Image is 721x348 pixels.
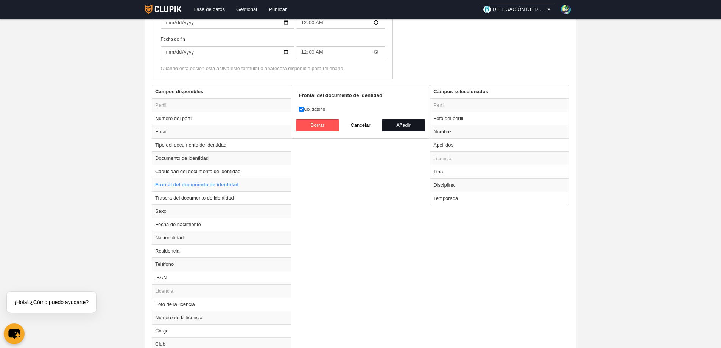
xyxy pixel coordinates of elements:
td: Licencia [152,284,291,298]
td: Fecha de nacimiento [152,218,291,231]
button: chat-button [4,323,25,344]
label: Fecha de fin [161,36,385,58]
td: Trasera del documento de identidad [152,191,291,204]
td: Apellidos [430,138,569,152]
td: Frontal del documento de identidad [152,178,291,191]
div: ¡Hola! ¿Cómo puedo ayudarte? [7,292,96,313]
input: Fecha de fin [161,46,294,58]
input: Fecha de fin [296,46,385,58]
td: Disciplina [430,178,569,192]
td: Número del perfil [152,112,291,125]
td: Foto del perfil [430,112,569,125]
td: Sexo [152,204,291,218]
td: Cargo [152,324,291,337]
th: Campos seleccionados [430,85,569,98]
img: 78ZWLbJKXIvUIDVCcvBskCy1.30x30.jpg [561,5,571,14]
img: OaW5YbJxXZzo.30x30.jpg [483,6,491,13]
td: Nombre [430,125,569,138]
input: Fecha de inicio [161,17,294,29]
strong: Frontal del documento de identidad [299,92,382,98]
td: Número de la licencia [152,311,291,324]
img: Clupik [145,5,182,14]
label: Obligatorio [299,106,422,112]
td: Foto de la licencia [152,298,291,311]
td: IBAN [152,271,291,284]
th: Campos disponibles [152,85,291,98]
input: Obligatorio [299,107,304,112]
td: Perfil [152,98,291,112]
td: Tipo [430,165,569,178]
a: DELEGACIÓN DE DEPORTES AYUNTAMIENTO DE [GEOGRAPHIC_DATA] [480,3,555,16]
td: Teléfono [152,257,291,271]
td: Licencia [430,152,569,165]
td: Email [152,125,291,138]
td: Temporada [430,192,569,205]
td: Perfil [430,98,569,112]
td: Residencia [152,244,291,257]
td: Caducidad del documento de identidad [152,165,291,178]
td: Nacionalidad [152,231,291,244]
span: DELEGACIÓN DE DEPORTES AYUNTAMIENTO DE [GEOGRAPHIC_DATA] [493,6,546,13]
button: Añadir [382,119,425,131]
input: Fecha de inicio [296,17,385,29]
td: Documento de identidad [152,151,291,165]
button: Cancelar [339,119,382,131]
button: Borrar [296,119,339,131]
div: Cuando esta opción está activa este formulario aparecerá disponible para rellenarlo [161,65,385,72]
td: Tipo del documento de identidad [152,138,291,151]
